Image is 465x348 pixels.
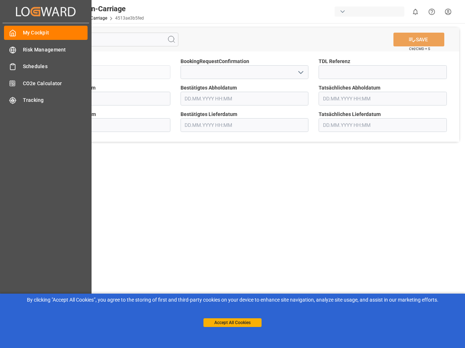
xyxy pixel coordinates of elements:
[4,59,88,74] a: Schedules
[181,58,249,65] span: BookingRequestConfirmation
[319,118,447,132] input: DD.MM.YYYY HH:MM
[23,46,88,54] span: Risk Management
[295,67,306,78] button: open menu
[42,118,170,132] input: DD.MM.YYYY HH:MM
[4,76,88,90] a: CO2e Calculator
[42,92,170,105] input: DD.MM.YYYY HH:MM
[181,118,309,132] input: DD.MM.YYYY HH:MM
[181,111,237,118] span: Bestätigtes Lieferdatum
[319,92,447,105] input: DD.MM.YYYY HH:MM
[319,58,350,65] span: TDL Referenz
[23,96,88,104] span: Tracking
[23,63,88,70] span: Schedules
[23,80,88,87] span: CO2e Calculator
[4,93,88,107] a: Tracking
[203,318,262,327] button: Accept All Cookies
[5,296,460,304] div: By clicking "Accept All Cookies”, you agree to the storing of first and third-party cookies on yo...
[181,92,309,105] input: DD.MM.YYYY HH:MM
[319,84,380,92] span: Tatsächliches Abholdatum
[33,33,178,46] input: Search Fields
[393,33,444,46] button: SAVE
[181,84,237,92] span: Bestätigtes Abholdatum
[424,4,440,20] button: Help Center
[4,42,88,57] a: Risk Management
[23,29,88,37] span: My Cockpit
[407,4,424,20] button: show 0 new notifications
[4,26,88,40] a: My Cockpit
[319,111,381,118] span: Tatsächliches Lieferdatum
[409,46,430,51] span: Ctrl/CMD + S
